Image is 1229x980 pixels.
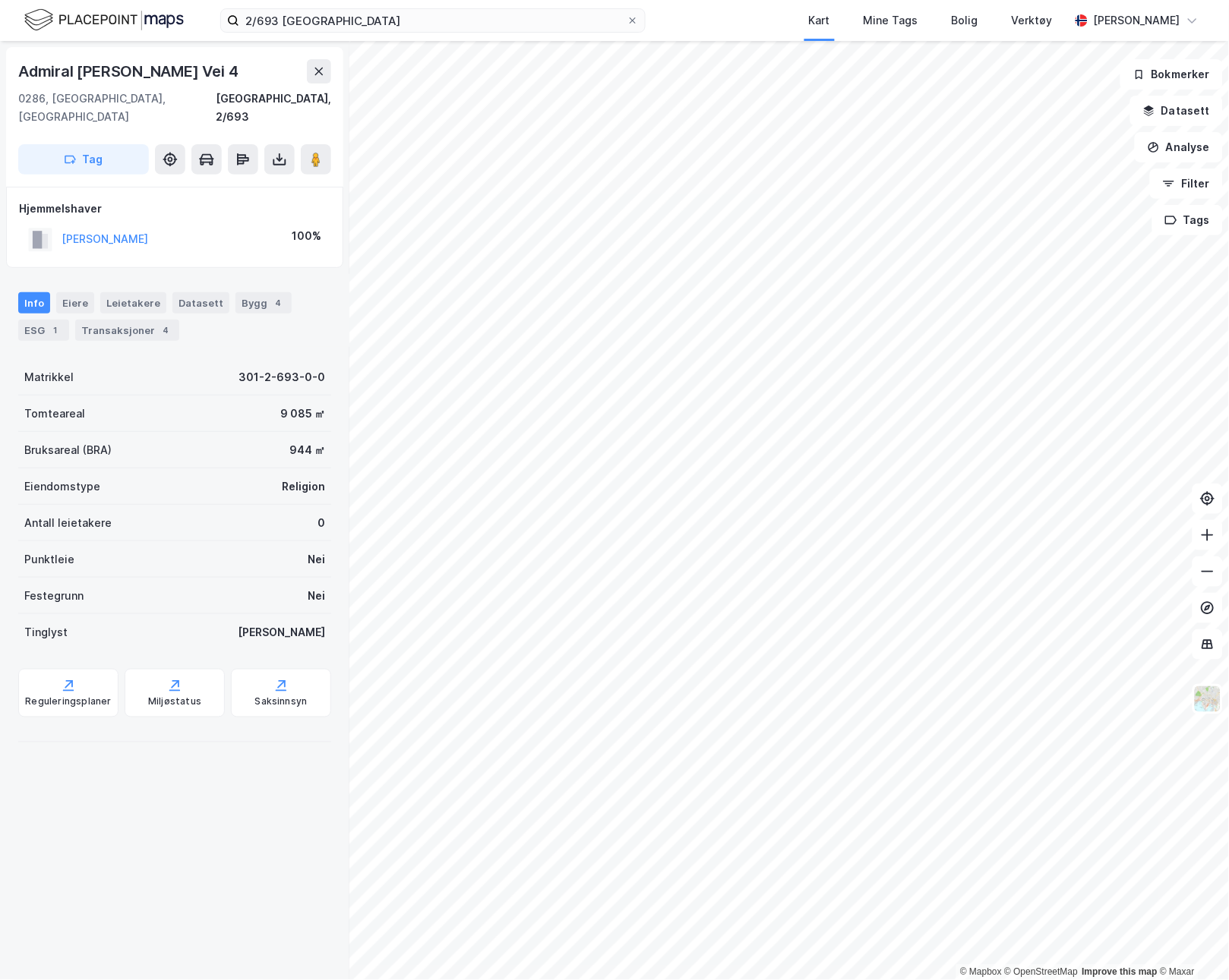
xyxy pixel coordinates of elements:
[158,323,173,338] div: 4
[280,405,325,423] div: 9 085 ㎡
[318,514,325,532] div: 0
[216,90,331,126] div: [GEOGRAPHIC_DATA], 2/693
[172,292,229,314] div: Datasett
[270,295,286,310] div: 4
[1005,967,1079,978] a: OpenStreetMap
[239,9,627,32] input: Søk på adresse, matrikkel, gårdeiere, leietakere eller personer
[1130,96,1223,126] button: Datasett
[864,11,918,30] div: Mine Tags
[292,227,321,245] div: 100%
[1135,132,1223,162] button: Analyse
[809,11,830,30] div: Kart
[148,696,201,708] div: Miljøstatus
[960,967,1002,978] a: Mapbox
[18,144,149,175] button: Tag
[24,405,85,423] div: Tomteareal
[24,441,112,459] div: Bruksareal (BRA)
[25,696,111,708] div: Reguleringsplaner
[18,59,242,84] div: Admiral [PERSON_NAME] Vei 4
[24,623,68,641] div: Tinglyst
[289,441,325,459] div: 944 ㎡
[1193,685,1222,714] img: Z
[235,292,292,314] div: Bygg
[308,550,325,569] div: Nei
[75,320,179,341] div: Transaksjoner
[1153,907,1229,980] iframe: Chat Widget
[18,292,50,314] div: Info
[100,292,166,314] div: Leietakere
[1012,11,1053,30] div: Verktøy
[48,323,63,338] div: 1
[952,11,978,30] div: Bolig
[282,477,325,496] div: Religion
[24,587,84,605] div: Festegrunn
[24,7,184,33] img: logo.f888ab2527a4732fd821a326f86c7f29.svg
[24,550,74,569] div: Punktleie
[1094,11,1180,30] div: [PERSON_NAME]
[239,368,325,386] div: 301-2-693-0-0
[1120,59,1223,90] button: Bokmerker
[238,623,325,641] div: [PERSON_NAME]
[18,90,216,126] div: 0286, [GEOGRAPHIC_DATA], [GEOGRAPHIC_DATA]
[19,200,330,218] div: Hjemmelshaver
[24,477,100,496] div: Eiendomstype
[18,320,69,341] div: ESG
[255,696,308,708] div: Saksinnsyn
[1153,907,1229,980] div: Kontrollprogram for chat
[308,587,325,605] div: Nei
[1150,169,1223,199] button: Filter
[24,368,74,386] div: Matrikkel
[1082,967,1158,978] a: Improve this map
[1152,205,1223,235] button: Tags
[56,292,94,314] div: Eiere
[24,514,112,532] div: Antall leietakere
